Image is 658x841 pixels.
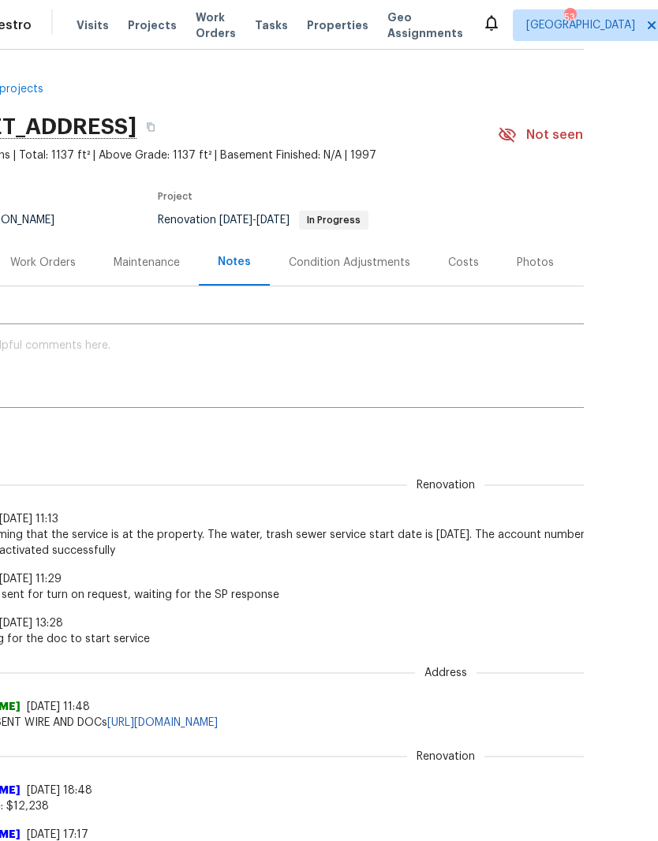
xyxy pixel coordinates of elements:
span: [DATE] 11:48 [27,701,90,712]
div: Condition Adjustments [289,255,410,271]
span: Renovation [407,477,484,493]
div: Maintenance [114,255,180,271]
span: Geo Assignments [387,9,463,41]
span: Address [415,665,477,681]
span: [DATE] [256,215,290,226]
div: Work Orders [10,255,76,271]
span: [DATE] 17:17 [27,829,88,840]
span: Not seen [DATE] [526,127,627,143]
span: Visits [77,17,109,33]
div: Photos [517,255,554,271]
span: Properties [307,17,368,33]
span: [GEOGRAPHIC_DATA] [526,17,635,33]
span: Project [158,192,193,201]
div: Notes [218,254,251,270]
span: Renovation [407,749,484,764]
span: - [219,215,290,226]
div: 53 [564,9,575,25]
span: [DATE] 18:48 [27,785,92,796]
a: [URL][DOMAIN_NAME] [107,717,218,728]
span: Renovation [158,215,368,226]
span: [DATE] [219,215,252,226]
span: Tasks [255,20,288,31]
button: Copy Address [136,113,165,141]
span: In Progress [301,215,367,225]
span: Work Orders [196,9,236,41]
div: Costs [448,255,479,271]
span: Projects [128,17,177,33]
